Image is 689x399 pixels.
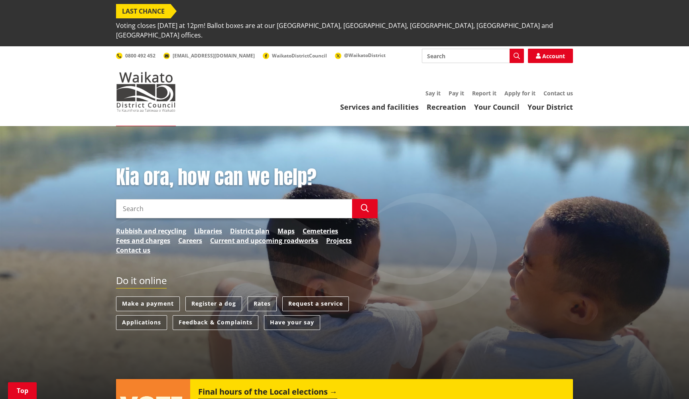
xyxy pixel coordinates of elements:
a: Account [528,49,573,63]
a: Libraries [194,226,222,236]
a: @WaikatoDistrict [335,52,386,59]
a: Services and facilities [340,102,419,112]
span: WaikatoDistrictCouncil [272,52,327,59]
a: Projects [326,236,352,245]
span: @WaikatoDistrict [344,52,386,59]
a: Recreation [427,102,466,112]
a: District plan [230,226,270,236]
a: Applications [116,315,167,330]
a: Report it [472,89,496,97]
a: Rubbish and recycling [116,226,186,236]
h2: Final hours of the Local elections [198,387,337,399]
a: Maps [278,226,295,236]
a: Rates [248,296,277,311]
a: Make a payment [116,296,180,311]
a: Feedback & Complaints [173,315,258,330]
a: Current and upcoming roadworks [210,236,318,245]
span: LAST CHANCE [116,4,171,18]
span: 0800 492 452 [125,52,156,59]
a: Your Council [474,102,520,112]
a: Contact us [543,89,573,97]
a: Have your say [264,315,320,330]
a: Careers [178,236,202,245]
span: [EMAIL_ADDRESS][DOMAIN_NAME] [173,52,255,59]
span: Voting closes [DATE] at 12pm! Ballot boxes are at our [GEOGRAPHIC_DATA], [GEOGRAPHIC_DATA], [GEOG... [116,18,573,42]
a: Pay it [449,89,464,97]
h1: Kia ora, how can we help? [116,166,378,189]
a: Contact us [116,245,150,255]
a: Your District [528,102,573,112]
h2: Do it online [116,275,167,289]
a: Say it [425,89,441,97]
a: Apply for it [504,89,535,97]
a: WaikatoDistrictCouncil [263,52,327,59]
input: Search input [116,199,352,218]
img: Waikato District Council - Te Kaunihera aa Takiwaa o Waikato [116,72,176,112]
a: Register a dog [185,296,242,311]
a: Top [8,382,37,399]
a: Request a service [282,296,349,311]
a: Cemeteries [303,226,338,236]
a: Fees and charges [116,236,170,245]
input: Search input [422,49,524,63]
a: 0800 492 452 [116,52,156,59]
a: [EMAIL_ADDRESS][DOMAIN_NAME] [163,52,255,59]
